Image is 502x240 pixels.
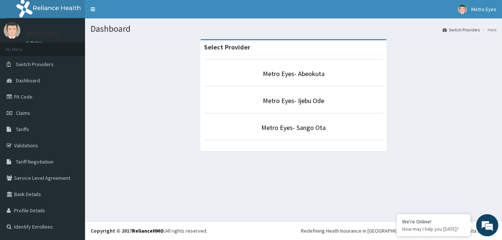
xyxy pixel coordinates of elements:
h1: Dashboard [91,24,496,34]
span: Tariff Negotiation [16,158,54,165]
a: Metro Eyes- Ijebu Ode [263,96,324,105]
span: Claims [16,110,30,116]
p: Metro Eyes [26,30,58,37]
strong: Select Provider [204,43,250,51]
a: RelianceHMO [132,227,164,234]
p: How may I help you today? [402,226,465,232]
div: We're Online! [402,218,465,225]
img: User Image [458,5,467,14]
a: Metro Eyes- Abeokuta [263,69,325,78]
span: Metro Eyes [471,6,496,13]
footer: All rights reserved. [85,221,502,240]
li: Here [481,27,496,33]
strong: Copyright © 2017 . [91,227,165,234]
a: Switch Providers [442,27,480,33]
span: Dashboard [16,77,40,84]
img: User Image [4,22,20,39]
a: Metro Eyes- Sango Ota [261,123,326,132]
span: Tariffs [16,126,29,133]
a: Online [26,40,44,45]
div: Redefining Heath Insurance in [GEOGRAPHIC_DATA] using Telemedicine and Data Science! [301,227,496,234]
span: Switch Providers [16,61,54,68]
